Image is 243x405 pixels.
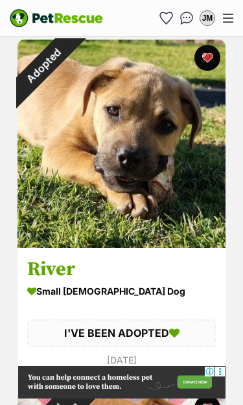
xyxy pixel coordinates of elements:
[27,282,216,301] div: small [DEMOGRAPHIC_DATA] Dog
[17,40,226,248] img: River
[156,8,218,29] ul: Account quick links
[10,9,103,27] a: PetRescue
[17,238,226,251] a: Adopted
[218,8,238,28] button: Menu
[18,366,226,399] iframe: Advertisement
[176,8,197,29] a: Conversations
[17,247,226,378] a: River small [DEMOGRAPHIC_DATA] Dog I'VE BEEN ADOPTED [DATE] favourite
[27,350,216,368] div: [DATE]
[197,8,218,29] button: My account
[27,257,216,282] h3: River
[180,12,194,25] img: chat-41dd97257d64d25036548639549fe6c8038ab92f7586957e7f3b1b290dea8141.svg
[194,45,220,71] button: favourite
[201,12,214,25] div: JM
[156,8,176,29] a: Favourites
[27,319,216,347] div: I'VE BEEN ADOPTED
[10,9,103,27] img: logo-e224e6f780fb5917bec1dbf3a21bbac754714ae5b6737aabdf751b685950b380.svg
